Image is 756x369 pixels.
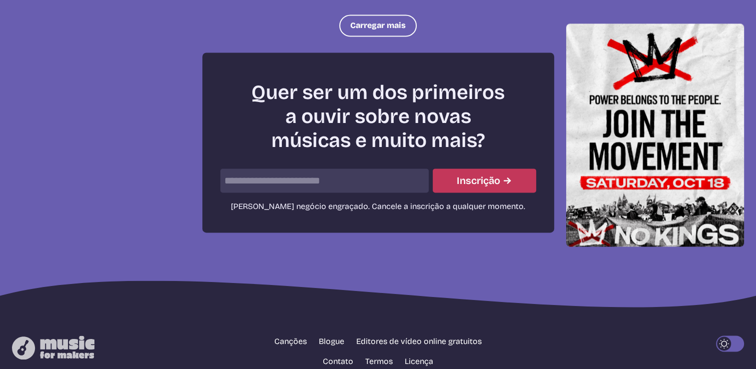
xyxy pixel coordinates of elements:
[457,173,500,188] font: Inscrição
[274,335,307,347] a: Canções
[323,355,353,367] a: Contato
[365,355,393,367] a: Termos
[356,335,482,347] a: Editores de vídeo online gratuitos
[319,335,344,347] a: Blogue
[12,335,94,359] img: Música para o logotipo dos criadores
[339,14,417,36] button: Carregar mais
[220,80,536,152] h2: Quer ser um dos primeiros a ouvir sobre novas músicas e muito mais?
[405,355,433,367] a: Licença
[566,24,745,247] img: Help save our democracy!
[433,168,536,192] button: Enviar
[231,201,525,211] span: [PERSON_NAME] negócio engraçado. Cancele a inscrição a qualquer momento.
